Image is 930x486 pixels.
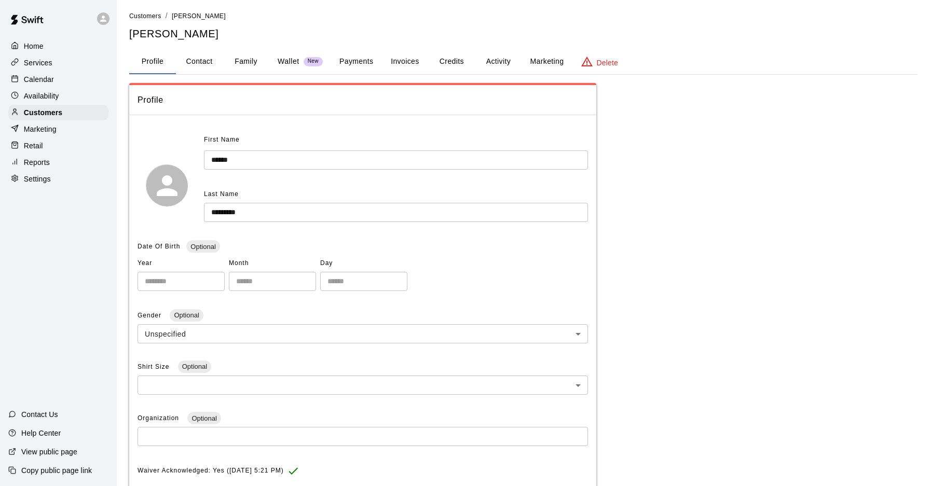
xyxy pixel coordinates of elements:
[176,49,223,74] button: Contact
[166,10,168,21] li: /
[320,255,407,272] span: Day
[129,12,161,20] span: Customers
[178,363,211,370] span: Optional
[229,255,316,272] span: Month
[8,88,108,104] a: Availability
[129,10,918,22] nav: breadcrumb
[138,255,225,272] span: Year
[172,12,226,20] span: [PERSON_NAME]
[24,141,43,151] p: Retail
[331,49,381,74] button: Payments
[597,58,618,68] p: Delete
[24,58,52,68] p: Services
[24,91,59,101] p: Availability
[278,56,299,67] p: Wallet
[204,190,239,198] span: Last Name
[204,132,240,148] span: First Name
[8,38,108,54] a: Home
[24,124,57,134] p: Marketing
[138,243,180,250] span: Date Of Birth
[138,312,163,319] span: Gender
[8,121,108,137] a: Marketing
[8,138,108,154] a: Retail
[475,49,522,74] button: Activity
[138,363,172,370] span: Shirt Size
[170,311,203,319] span: Optional
[223,49,269,74] button: Family
[24,41,44,51] p: Home
[187,414,221,422] span: Optional
[24,174,51,184] p: Settings
[21,409,58,420] p: Contact Us
[8,155,108,170] a: Reports
[24,74,54,85] p: Calendar
[138,324,588,343] div: Unspecified
[8,55,108,71] a: Services
[129,49,918,74] div: basic tabs example
[8,72,108,87] a: Calendar
[8,105,108,120] a: Customers
[381,49,428,74] button: Invoices
[129,27,918,41] h5: [PERSON_NAME]
[21,465,92,476] p: Copy public page link
[21,428,61,438] p: Help Center
[138,463,284,479] span: Waiver Acknowledged: Yes ([DATE] 5:21 PM)
[129,11,161,20] a: Customers
[21,447,77,457] p: View public page
[24,157,50,168] p: Reports
[8,171,108,187] a: Settings
[129,49,176,74] button: Profile
[186,243,220,251] span: Optional
[304,58,323,65] span: New
[24,107,62,118] p: Customers
[138,93,588,107] span: Profile
[522,49,572,74] button: Marketing
[138,414,181,422] span: Organization
[428,49,475,74] button: Credits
